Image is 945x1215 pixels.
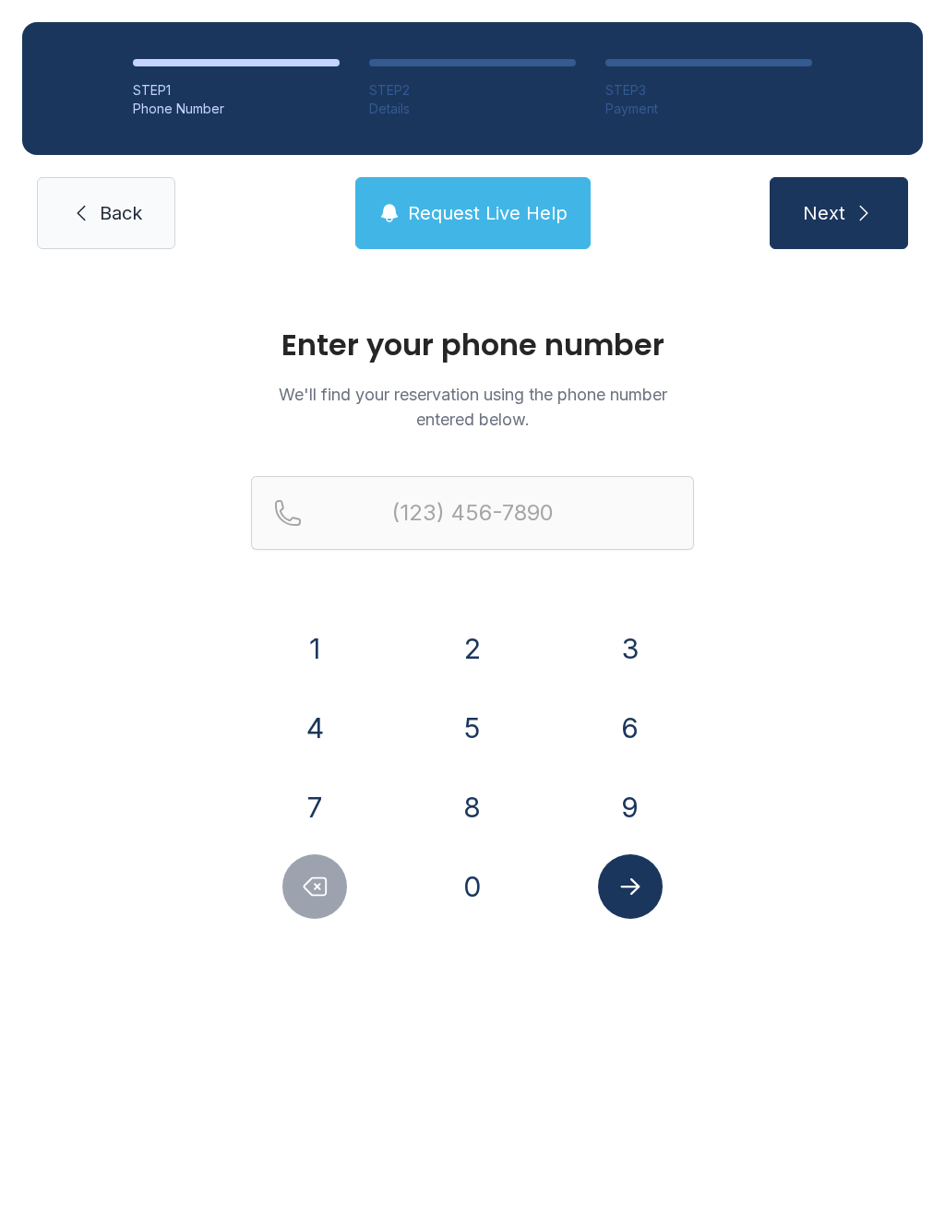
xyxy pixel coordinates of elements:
[598,616,663,681] button: 3
[605,81,812,100] div: STEP 3
[440,616,505,681] button: 2
[369,100,576,118] div: Details
[282,616,347,681] button: 1
[369,81,576,100] div: STEP 2
[133,100,340,118] div: Phone Number
[282,696,347,760] button: 4
[598,854,663,919] button: Submit lookup form
[251,476,694,550] input: Reservation phone number
[598,775,663,840] button: 9
[803,200,845,226] span: Next
[251,382,694,432] p: We'll find your reservation using the phone number entered below.
[440,854,505,919] button: 0
[440,775,505,840] button: 8
[100,200,142,226] span: Back
[598,696,663,760] button: 6
[133,81,340,100] div: STEP 1
[282,775,347,840] button: 7
[251,330,694,360] h1: Enter your phone number
[282,854,347,919] button: Delete number
[440,696,505,760] button: 5
[605,100,812,118] div: Payment
[408,200,568,226] span: Request Live Help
